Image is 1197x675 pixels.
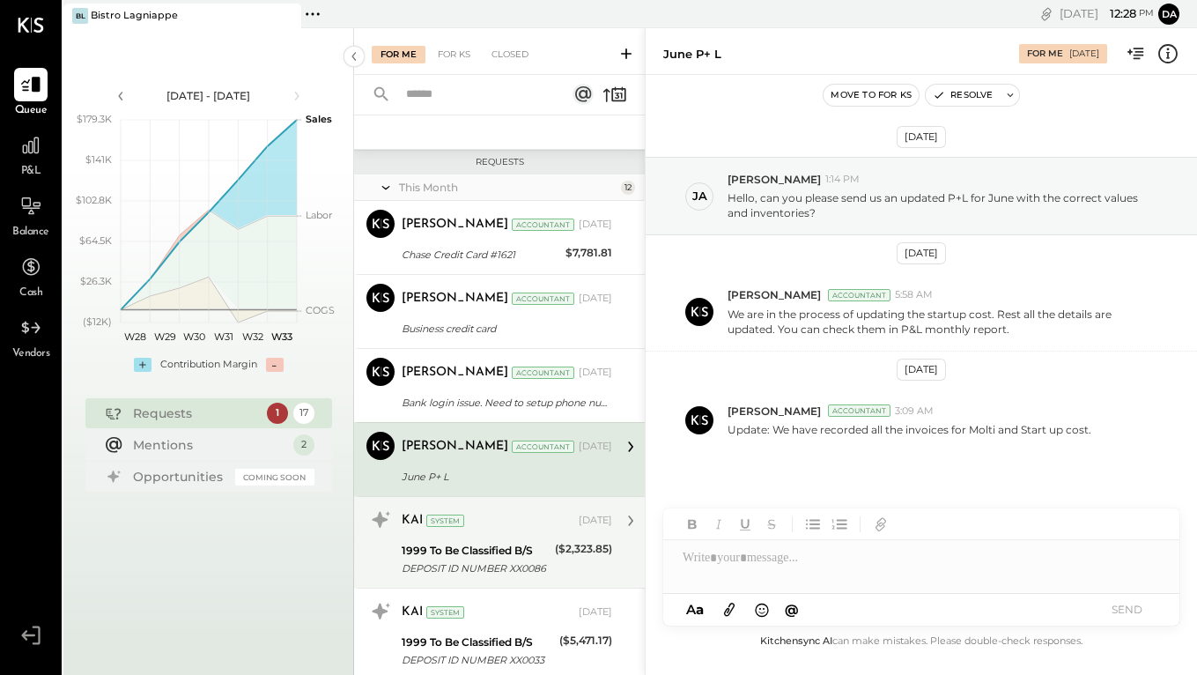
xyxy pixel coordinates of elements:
[1038,4,1055,23] div: copy link
[426,515,464,527] div: System
[483,46,537,63] div: Closed
[824,85,919,106] button: Move to for ks
[926,85,1000,106] button: Resolve
[681,513,704,536] button: Bold
[402,394,607,412] div: Bank login issue. Need to setup phone number in order to get codes to login.
[621,181,635,195] div: 12
[1027,48,1063,60] div: For Me
[728,422,1091,437] p: Update: We have recorded all the invoices for Molti and Start up cost.
[306,209,332,221] text: Labor
[21,164,41,180] span: P&L
[760,513,783,536] button: Strikethrough
[133,468,226,486] div: Opportunities
[399,180,617,195] div: This Month
[15,103,48,119] span: Queue
[512,441,574,453] div: Accountant
[897,359,946,381] div: [DATE]
[134,88,284,103] div: [DATE] - [DATE]
[565,244,612,262] div: $7,781.81
[895,288,933,302] span: 5:58 AM
[780,598,804,620] button: @
[897,242,946,264] div: [DATE]
[402,651,554,669] div: DEPOSIT ID NUMBER XX0033
[133,404,258,422] div: Requests
[402,604,423,621] div: KAI
[895,404,934,419] span: 3:09 AM
[579,292,612,306] div: [DATE]
[1,311,61,362] a: Vendors
[512,219,574,231] div: Accountant
[134,358,151,372] div: +
[802,513,824,536] button: Unordered List
[1101,5,1136,22] span: 12 : 28
[306,304,335,316] text: COGS
[785,601,799,618] span: @
[76,194,112,206] text: $102.8K
[728,287,821,302] span: [PERSON_NAME]
[213,330,233,343] text: W31
[579,605,612,619] div: [DATE]
[12,225,49,241] span: Balance
[728,190,1160,220] p: Hello, can you please send us an updated P+L for June with the correct values and inventories?
[402,320,607,337] div: Business credit card
[728,404,821,419] span: [PERSON_NAME]
[77,113,112,125] text: $179.3K
[663,46,721,63] div: June P+ L
[363,156,636,168] div: Requests
[1139,7,1154,19] span: pm
[182,330,204,343] text: W30
[402,290,508,308] div: [PERSON_NAME]
[696,601,704,618] span: a
[1,68,61,119] a: Queue
[869,513,892,536] button: Add URL
[271,330,292,343] text: W33
[83,315,112,328] text: ($12K)
[512,367,574,379] div: Accountant
[402,468,607,486] div: June P+ L
[402,542,550,560] div: 1999 To Be Classified B/S
[267,403,288,424] div: 1
[828,289,890,301] div: Accountant
[1060,5,1154,22] div: [DATE]
[426,606,464,619] div: System
[579,514,612,528] div: [DATE]
[707,513,730,536] button: Italic
[579,440,612,454] div: [DATE]
[306,113,332,125] text: Sales
[728,172,821,187] span: [PERSON_NAME]
[1,129,61,180] a: P&L
[293,403,314,424] div: 17
[293,434,314,456] div: 2
[372,46,425,63] div: For Me
[828,513,851,536] button: Ordered List
[402,216,508,234] div: [PERSON_NAME]
[402,634,554,651] div: 1999 To Be Classified B/S
[402,246,560,263] div: Chase Credit Card #1621
[559,632,612,649] div: ($5,471.17)
[579,218,612,232] div: [DATE]
[72,8,88,24] div: BL
[402,560,550,577] div: DEPOSIT ID NUMBER XX0086
[1,250,61,301] a: Cash
[734,513,757,536] button: Underline
[512,293,574,305] div: Accountant
[897,126,946,148] div: [DATE]
[235,469,314,486] div: Coming Soon
[1,189,61,241] a: Balance
[19,286,42,301] span: Cash
[828,404,890,417] div: Accountant
[579,366,612,380] div: [DATE]
[429,46,479,63] div: For KS
[402,438,508,456] div: [PERSON_NAME]
[133,436,284,454] div: Mentions
[1091,597,1162,621] button: SEND
[825,173,860,187] span: 1:14 PM
[1158,4,1179,25] button: da
[12,346,50,362] span: Vendors
[681,600,709,619] button: Aa
[242,330,263,343] text: W32
[153,330,175,343] text: W29
[402,512,423,530] div: KAI
[402,364,508,382] div: [PERSON_NAME]
[692,188,707,204] div: ja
